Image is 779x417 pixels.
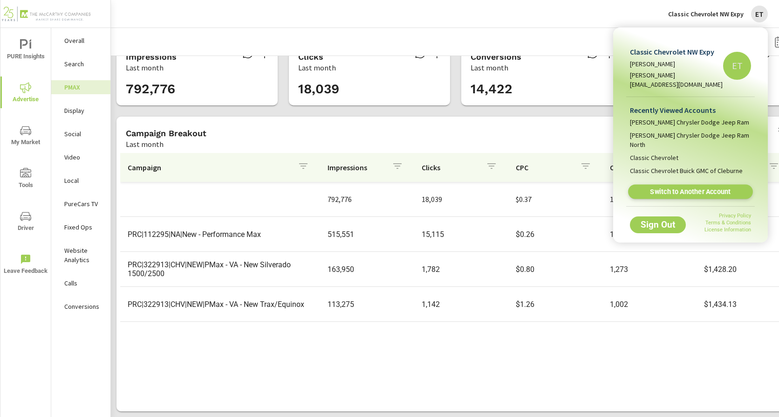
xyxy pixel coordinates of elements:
[628,185,753,199] a: Switch to Another Account
[630,153,678,162] span: Classic Chevrolet
[630,59,723,69] p: [PERSON_NAME]
[723,52,751,80] div: ET
[630,166,743,175] span: Classic Chevrolet Buick GMC of Cleburne
[719,213,751,219] a: Privacy Policy
[637,221,678,229] span: Sign Out
[633,188,747,196] span: Switch to Another Account
[705,220,751,226] a: Terms & Conditions
[630,104,751,116] p: Recently Viewed Accounts
[630,118,749,127] span: [PERSON_NAME] Chrysler Dodge Jeep Ram
[630,70,723,89] p: [PERSON_NAME][EMAIL_ADDRESS][DOMAIN_NAME]
[630,46,723,57] p: Classic Chevrolet NW Expy
[704,227,751,233] a: License Information
[630,216,686,233] button: Sign Out
[630,131,751,149] span: [PERSON_NAME] Chrysler Dodge Jeep Ram North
